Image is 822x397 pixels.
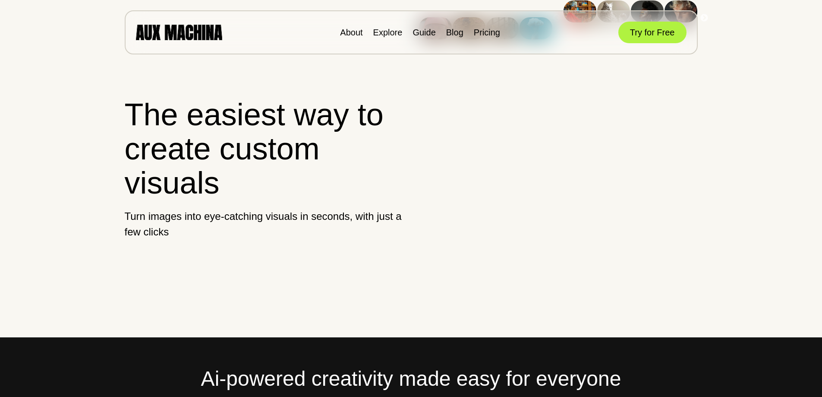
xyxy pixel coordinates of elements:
[413,28,435,37] a: Guide
[125,209,404,240] p: Turn images into eye-catching visuals in seconds, with just a few clicks
[136,25,222,40] img: AUX MACHINA
[125,98,404,200] h1: The easiest way to create custom visuals
[340,28,362,37] a: About
[446,28,463,37] a: Blog
[373,28,403,37] a: Explore
[125,363,698,394] h2: Ai-powered creativity made easy for everyone
[474,28,500,37] a: Pricing
[618,22,687,43] button: Try for Free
